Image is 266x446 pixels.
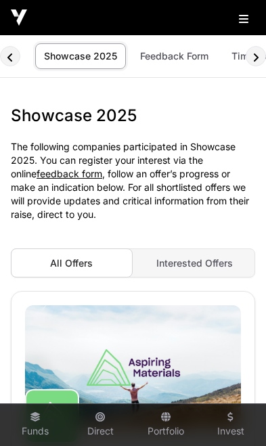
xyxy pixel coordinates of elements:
h1: Showcase 2025 [11,105,255,127]
a: Feedback Form [131,43,217,69]
a: Funds [8,407,62,443]
a: Direct [73,407,127,443]
button: Interested Offers [134,248,256,277]
a: Showcase 2025 [35,43,126,69]
img: Aspiring-Banner.jpg [25,305,241,430]
img: Aspiring Materials [25,389,79,443]
button: All Offers [11,248,133,277]
a: Invest [204,407,258,443]
a: feedback form [37,168,102,179]
span: Interested Offers [156,257,233,269]
a: Portfolio [139,407,193,443]
img: Icehouse Ventures Logo [11,9,27,26]
p: The following companies participated in Showcase 2025. You can register your interest via the onl... [11,140,255,221]
span: All Offers [50,257,93,269]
